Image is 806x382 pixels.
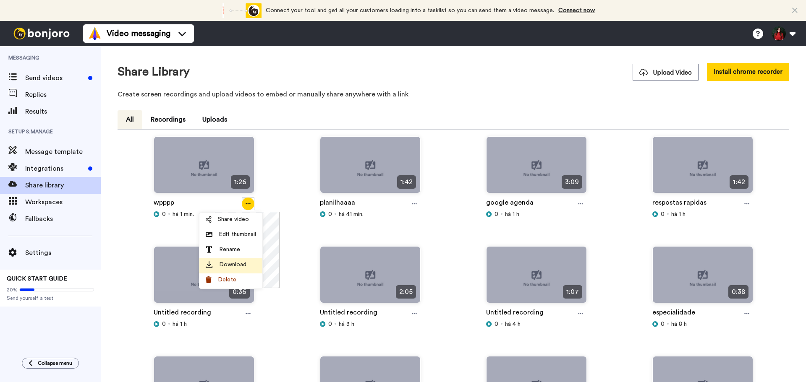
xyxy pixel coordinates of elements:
span: 0 [328,320,332,328]
span: 0 [162,320,166,328]
span: Upload Video [639,68,692,77]
div: há 8 h [652,320,753,328]
button: Uploads [194,110,236,129]
a: Untitled recording [320,307,377,320]
a: Untitled recording [154,307,211,320]
img: no-thumbnail.jpg [154,247,254,310]
a: respostas rapidas [652,197,707,210]
img: no-thumbnail.jpg [653,137,753,200]
span: 0 [661,320,665,328]
h1: Share Library [118,65,190,78]
span: QUICK START GUIDE [7,276,67,282]
span: Collapse menu [38,360,72,366]
span: 0 [495,210,498,218]
span: Share library [25,180,101,190]
a: Untitled recording [486,307,544,320]
div: há 1 h [486,210,587,218]
a: Connect now [558,8,595,13]
span: Edit thumbnail [219,230,256,239]
span: 20% [7,286,18,293]
img: bj-logo-header-white.svg [10,28,73,39]
span: Share video [218,215,249,223]
span: 1:42 [730,175,748,189]
img: no-thumbnail.jpg [653,247,753,310]
span: Delete [218,275,236,284]
span: 0 [661,210,665,218]
img: no-thumbnail.jpg [487,247,586,310]
button: Collapse menu [22,358,79,369]
span: Results [25,107,101,117]
div: há 3 h [320,320,421,328]
img: no-thumbnail.jpg [487,137,586,200]
span: 2:05 [396,285,416,299]
button: Recordings [142,110,194,129]
button: Install chrome recorder [707,63,789,81]
a: google agenda [486,197,534,210]
div: há 1 h [652,210,753,218]
span: 0:38 [728,285,748,299]
div: há 1 h [154,320,254,328]
p: Create screen recordings and upload videos to embed or manually share anywhere with a link [118,89,789,99]
span: 1:26 [231,175,250,189]
a: planilhaaaa [320,197,355,210]
button: All [118,110,142,129]
div: há 1 min. [154,210,254,218]
a: especialidade [652,307,695,320]
span: Replies [25,90,101,100]
span: 0 [162,210,166,218]
span: 3:09 [562,175,582,189]
img: no-thumbnail.jpg [320,137,420,200]
span: 0 [495,320,498,328]
img: vm-color.svg [88,27,102,40]
span: Rename [219,245,240,254]
span: Message template [25,147,101,157]
img: no-thumbnail.jpg [320,247,420,310]
span: Send yourself a test [7,295,94,301]
span: 1:42 [397,175,416,189]
span: Download [219,260,246,269]
span: 1:07 [563,285,582,299]
button: Upload Video [633,64,699,81]
span: Video messaging [107,28,170,39]
div: há 4 h [486,320,587,328]
span: Workspaces [25,197,101,207]
div: animation [215,3,262,18]
div: há 41 min. [320,210,421,218]
span: Settings [25,248,101,258]
span: Integrations [25,164,85,174]
span: Send videos [25,73,85,83]
span: 0 [328,210,332,218]
span: 0:36 [229,285,250,299]
span: Connect your tool and get all your customers loading into a tasklist so you can send them a video... [266,8,554,13]
a: wpppp [154,197,174,210]
span: Fallbacks [25,214,101,224]
img: no-thumbnail.jpg [154,137,254,200]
